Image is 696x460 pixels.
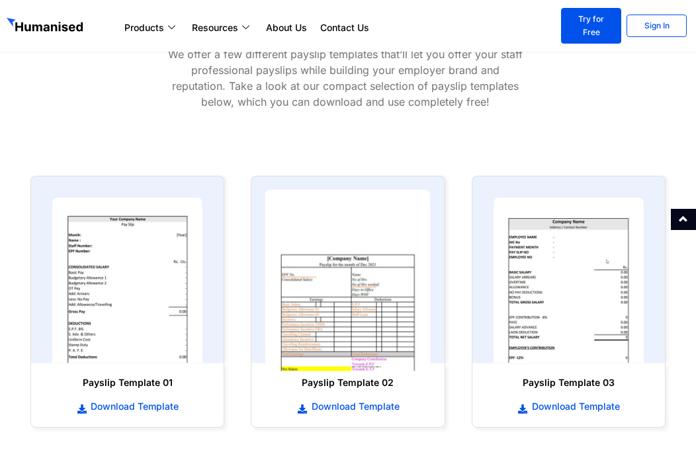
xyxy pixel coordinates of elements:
[561,8,621,44] a: Try for Free
[52,198,202,363] img: payslip template
[265,399,431,414] a: Download Template
[44,399,210,414] a: Download Template
[166,46,526,110] p: We offer a few different payslip templates that’ll let you offer your staff professional payslips...
[486,399,652,414] a: Download Template
[265,189,431,371] img: payslip template
[314,20,376,36] a: Contact Us
[308,400,400,413] span: Download Template
[265,376,431,389] h6: Payslip Template 02
[118,20,185,36] a: Products
[494,198,644,363] img: payslip template
[529,400,620,413] span: Download Template
[259,20,314,36] a: About Us
[185,20,259,36] a: Resources
[44,376,210,389] h6: Payslip Template 01
[486,376,652,389] h6: Payslip Template 03
[7,18,85,34] img: GetHumanised Logo
[627,15,687,37] a: Sign In
[87,400,179,413] span: Download Template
